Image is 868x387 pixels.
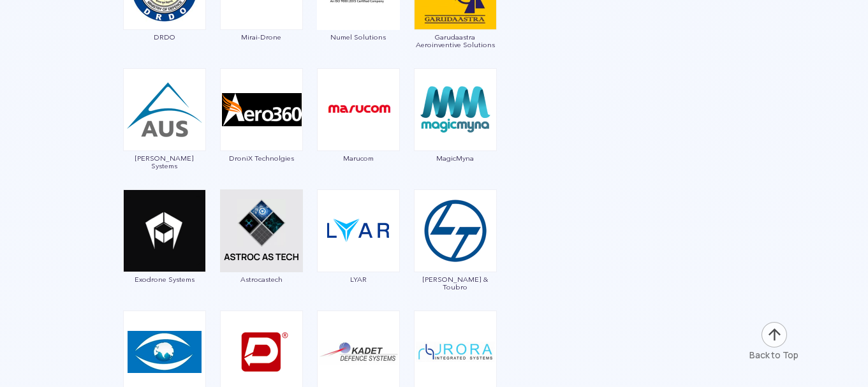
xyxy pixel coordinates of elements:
[220,189,303,272] img: ic_astrocastech.png
[316,275,401,283] span: LYAR
[413,224,497,291] a: [PERSON_NAME] & Toubro
[219,103,304,162] a: DroniX Technolgies
[219,33,304,41] span: Mirai-Drone
[413,103,497,162] a: MagicMyna
[122,275,207,283] span: Exodrone Systems
[760,321,788,349] img: ic_arrow-up.png
[122,103,207,170] a: [PERSON_NAME] Systems
[123,189,206,272] img: img_exodrone.png
[414,68,497,151] img: img_magicmyna.png
[122,33,207,41] span: DRDO
[316,103,401,162] a: Marucom
[316,33,401,41] span: Numel Solutions
[413,154,497,162] span: MagicMyna
[220,68,303,151] img: ic_aero360.png
[749,349,798,361] div: Back to Top
[219,154,304,162] span: DroniX Technolgies
[317,68,400,151] img: img_marucom.png
[414,189,497,272] img: ic_larsen.png
[122,154,207,170] span: [PERSON_NAME] Systems
[413,275,497,291] span: [PERSON_NAME] & Toubro
[122,224,207,283] a: Exodrone Systems
[316,154,401,162] span: Marucom
[317,189,400,272] img: img_lyar.png
[316,224,401,283] a: LYAR
[219,275,304,283] span: Astrocastech
[413,33,497,48] span: Garudaastra Aeroinventive Solutions
[123,68,206,151] img: ic_aarav.png
[219,224,304,283] a: Astrocastech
